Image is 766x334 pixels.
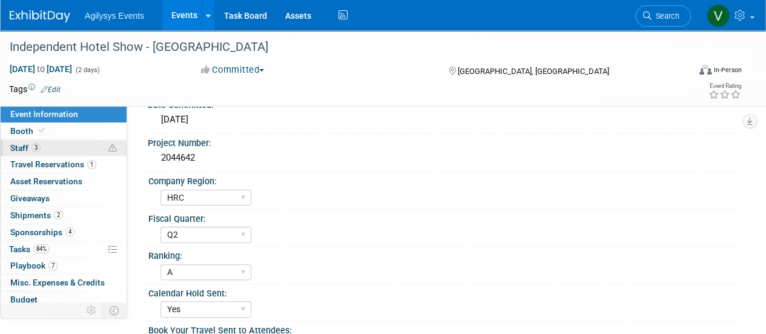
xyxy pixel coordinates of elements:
a: Tasks84% [1,241,127,258]
span: Tasks [9,244,50,254]
div: 2044642 [157,149,733,167]
span: [GEOGRAPHIC_DATA], [GEOGRAPHIC_DATA] [457,67,609,76]
a: Shipments2 [1,207,127,224]
a: Budget [1,292,127,308]
span: (2 days) [74,66,100,74]
div: Fiscal Quarter: [148,210,736,225]
a: Event Information [1,106,127,122]
span: Travel Reservations [10,159,96,169]
a: Misc. Expenses & Credits [1,275,127,291]
i: Booth reservation complete [39,127,45,134]
span: Potential Scheduling Conflict -- at least one attendee is tagged in another overlapping event. [108,143,117,154]
div: In-Person [713,65,742,75]
span: Search [652,12,679,21]
div: Event Format [635,63,742,81]
span: Playbook [10,261,58,270]
a: Giveaways [1,190,127,207]
span: Staff [10,143,41,153]
span: [DATE] [DATE] [9,64,73,75]
span: Giveaways [10,193,50,203]
a: Sponsorships4 [1,224,127,241]
button: Committed [197,64,269,76]
span: 3 [31,143,41,152]
span: Budget [10,295,38,304]
span: Asset Reservations [10,176,82,186]
div: Company Region: [148,172,736,187]
span: 7 [48,261,58,270]
div: Calendar Hold Sent: [148,284,736,299]
a: Asset Reservations [1,173,127,190]
div: Event Rating [708,83,741,89]
span: Event Information [10,109,78,119]
span: to [35,64,47,74]
a: Staff3 [1,140,127,156]
td: Tags [9,83,61,95]
td: Toggle Event Tabs [102,302,127,318]
td: Personalize Event Tab Strip [81,302,102,318]
a: Edit [41,85,61,94]
div: Project Number: [148,134,742,149]
span: 4 [65,227,74,236]
span: Agilysys Events [85,11,144,21]
div: Ranking: [148,247,736,262]
a: Travel Reservations1 [1,156,127,173]
span: Booth [10,126,47,136]
img: ExhibitDay [10,10,70,22]
span: Shipments [10,210,63,220]
img: Vaitiare Munoz [707,4,730,27]
span: 1 [87,160,96,169]
span: 2 [54,210,63,219]
span: 84% [33,244,50,253]
div: Independent Hotel Show - [GEOGRAPHIC_DATA] [5,36,679,58]
span: Sponsorships [10,227,74,237]
span: Misc. Expenses & Credits [10,278,105,287]
img: Format-Inperson.png [699,65,712,75]
a: Playbook7 [1,258,127,274]
a: Booth [1,123,127,139]
div: [DATE] [157,110,733,129]
a: Search [635,5,691,27]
